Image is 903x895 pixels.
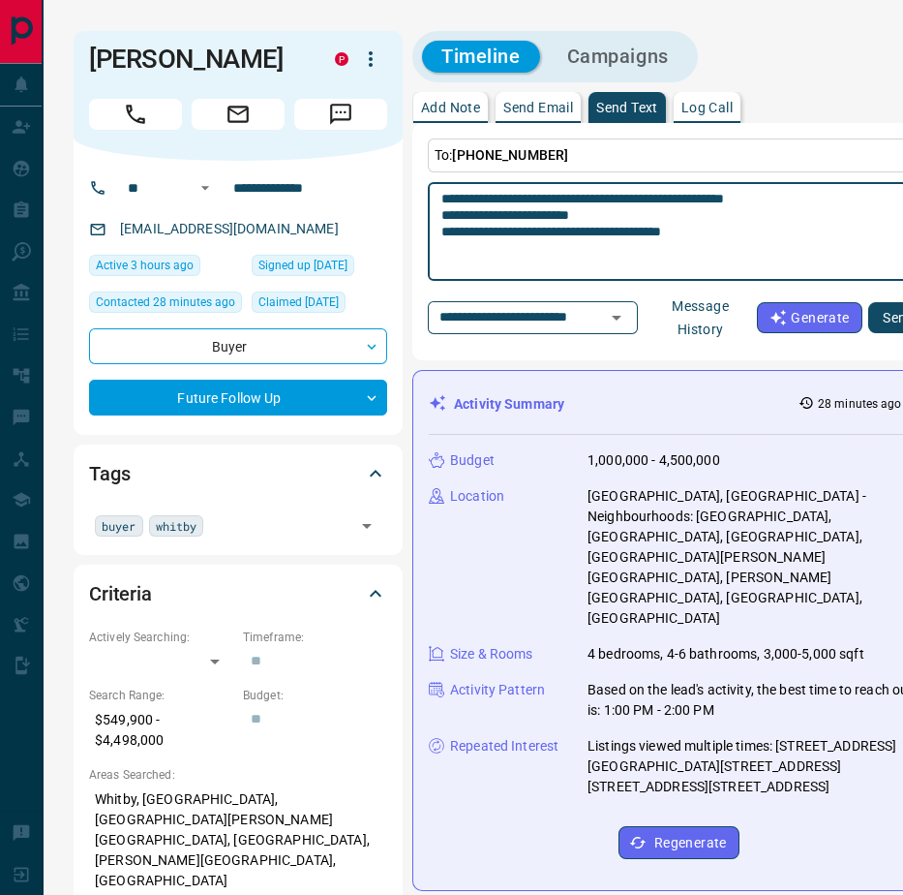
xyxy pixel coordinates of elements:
p: Activity Pattern [450,680,545,700]
p: Activity Summary [454,394,564,415]
span: Claimed [DATE] [258,293,339,312]
h1: [PERSON_NAME] [89,44,306,75]
p: Budget: [243,687,387,704]
div: Future Follow Up [89,380,387,416]
span: Call [89,99,182,130]
div: Tags [89,450,387,497]
button: Regenerate [618,826,739,859]
p: Actively Searching: [89,629,233,646]
p: Location [450,486,504,507]
p: $549,900 - $4,498,000 [89,704,233,756]
button: Generate [757,302,861,333]
span: whitby [156,516,197,536]
p: Size & Rooms [450,644,533,664]
button: Campaigns [548,41,688,73]
div: Thu Jul 17 2025 [252,292,387,319]
p: Areas Searched: [89,766,387,784]
span: Signed up [DATE] [258,256,347,275]
p: Repeated Interest [450,736,558,756]
h2: Criteria [89,578,152,609]
div: Tue Aug 12 2025 [89,292,242,319]
span: buyer [102,516,136,536]
p: Log Call [681,101,733,114]
button: Timeline [422,41,540,73]
button: Open [194,176,217,200]
p: 28 minutes ago [818,395,902,413]
p: 1,000,000 - 4,500,000 [587,450,720,471]
div: Sun Jul 13 2025 [252,255,387,282]
button: Message History [644,291,757,345]
div: Tue Aug 12 2025 [89,255,242,282]
span: Contacted 28 minutes ago [96,293,235,312]
span: [PHONE_NUMBER] [452,147,568,163]
div: property.ca [335,52,348,66]
div: Buyer [89,328,387,364]
button: Open [353,512,380,540]
p: Budget [450,450,495,471]
p: 4 bedrooms, 4-6 bathrooms, 3,000-5,000 sqft [587,644,864,664]
span: Email [192,99,285,130]
p: Add Note [421,101,480,114]
p: Send Email [503,101,573,114]
div: Criteria [89,571,387,617]
button: Open [603,304,630,331]
p: Timeframe: [243,629,387,646]
span: Message [294,99,387,130]
p: Search Range: [89,687,233,704]
p: Send Text [596,101,658,114]
h2: Tags [89,458,130,489]
span: Active 3 hours ago [96,256,194,275]
a: [EMAIL_ADDRESS][DOMAIN_NAME] [120,221,339,236]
